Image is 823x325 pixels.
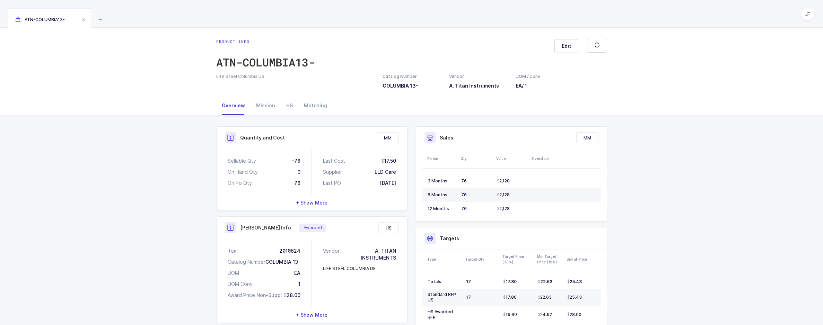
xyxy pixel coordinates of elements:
[296,312,327,318] span: + Show More
[292,157,300,164] div: -76
[428,178,456,184] div: 3 Months
[296,199,327,206] span: + Show More
[449,82,507,89] h3: A. Titan Instruments
[440,235,459,242] h3: Targets
[375,169,396,175] div: LLD Care
[216,39,315,44] div: Product info
[380,180,396,187] div: [DATE]
[497,192,510,198] span: 2,128
[381,157,396,164] div: 17.50
[298,96,333,115] div: Matching
[466,295,471,300] span: 17
[516,73,541,80] div: UOM / Conv
[323,247,342,261] div: Vendor
[522,83,527,89] span: / 1
[562,43,571,49] span: Edit
[567,279,582,285] span: 25.43
[228,292,255,299] div: Award Price
[323,265,376,272] div: LIFE STEEL COLUMBIA DE
[537,254,562,265] div: Min Target Price (19%)
[240,134,285,141] h3: Quantity and Cost
[294,180,300,187] div: 76
[15,17,65,22] span: ATN-COLUMBIA13-
[503,312,517,317] span: 19.60
[216,73,374,80] div: Life Steel Columbia De
[567,256,599,262] div: Sell at Price
[497,206,510,211] span: 2,128
[577,133,598,144] div: MM
[428,206,456,211] div: 12 Months
[428,192,456,198] div: 6 Months
[554,39,578,53] button: Edit
[538,279,552,285] span: 22.63
[240,224,291,231] h3: [PERSON_NAME] Info
[461,192,467,197] span: 76
[567,312,581,317] span: 28.00
[427,156,456,161] div: Period
[228,180,252,187] div: On Po Qty
[251,96,281,115] div: Mission
[516,82,541,89] h3: EA
[228,281,253,288] div: UOM Conv
[538,295,552,300] span: 22.63
[428,292,456,303] span: Standard RFP US
[377,133,399,144] div: MM
[216,96,251,115] div: Overview
[228,169,258,175] div: On Hand Qty
[440,134,453,141] h3: Sales
[283,292,300,299] span: 28.00
[532,156,563,161] div: Overstock
[217,195,407,210] div: + Show More
[503,295,517,300] span: 17.80
[256,292,282,298] span: Non-Supp:
[428,279,441,284] span: Totals
[297,169,300,175] div: 0
[449,73,507,80] div: Vendor
[217,307,407,323] div: + Show More
[461,206,467,211] span: 76
[461,178,467,183] span: 76
[461,156,492,161] div: Qty
[379,223,399,234] div: HS
[228,270,239,277] div: UOM
[304,225,322,231] span: Awarded
[294,270,300,277] div: EA
[496,156,528,161] div: Value
[281,96,298,115] div: HS
[497,178,510,184] span: 2,128
[323,169,342,175] div: Supplier
[567,295,582,300] span: 25.43
[503,279,517,285] span: 17.80
[465,256,498,262] div: Target Qty
[502,254,533,265] div: Target Price (30%)
[428,309,453,320] span: HS Awarded RFP
[538,312,552,317] span: 24.92
[342,247,396,261] div: A. TITAN INSTRUMENTS
[298,281,300,288] div: 1
[323,157,345,164] div: Last Cost
[228,157,256,164] div: Sellable Qty
[323,180,341,187] div: Last PO
[427,256,461,262] div: Type
[466,279,471,284] span: 17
